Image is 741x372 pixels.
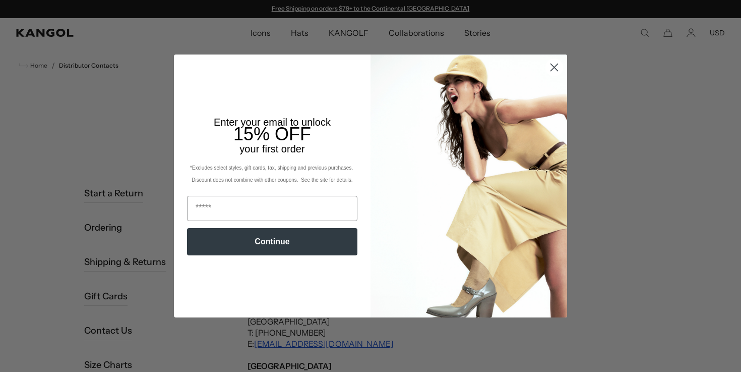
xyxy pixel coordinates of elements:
span: Enter your email to unlock [214,117,331,128]
span: your first order [239,143,304,154]
img: 93be19ad-e773-4382-80b9-c9d740c9197f.jpeg [371,55,567,317]
button: Continue [187,228,357,255]
button: Close dialog [545,59,563,76]
span: 15% OFF [233,124,311,144]
span: *Excludes select styles, gift cards, tax, shipping and previous purchases. Discount does not comb... [190,165,354,183]
input: Email [187,196,357,221]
